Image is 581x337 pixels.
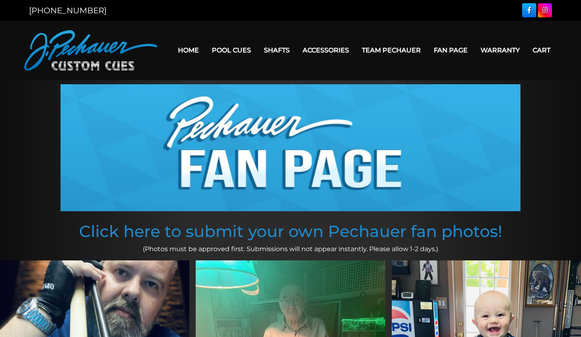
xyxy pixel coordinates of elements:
[296,40,355,60] a: Accessories
[526,40,557,60] a: Cart
[171,40,205,60] a: Home
[205,40,257,60] a: Pool Cues
[29,6,107,15] a: [PHONE_NUMBER]
[79,221,502,241] a: Click here to submit your own Pechauer fan photos!
[474,40,526,60] a: Warranty
[355,40,427,60] a: Team Pechauer
[24,30,157,71] img: Pechauer Custom Cues
[257,40,296,60] a: Shafts
[427,40,474,60] a: Fan Page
